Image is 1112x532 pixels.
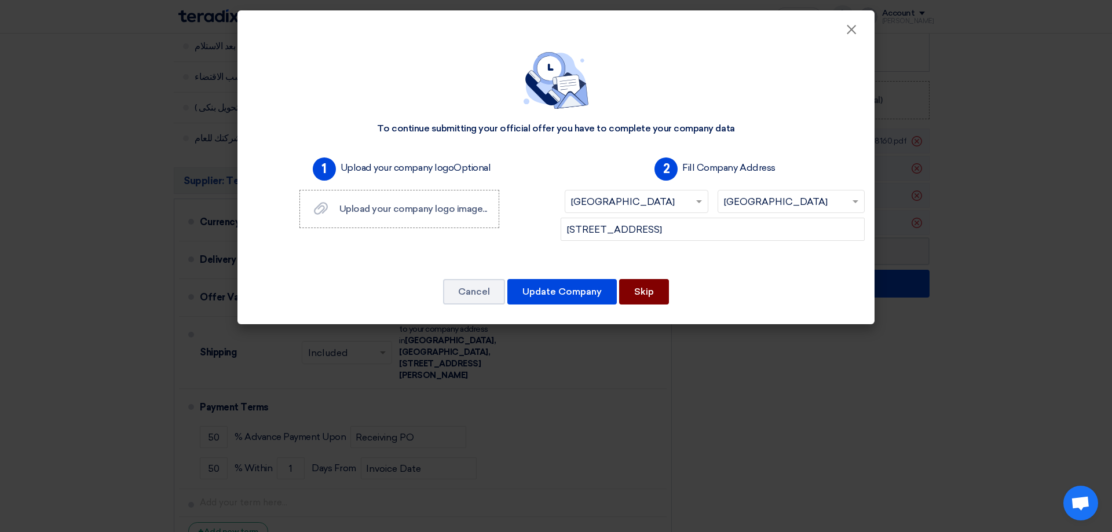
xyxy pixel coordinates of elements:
img: empty_state_contact.svg [524,52,588,109]
input: Add company main address [561,218,865,241]
button: Update Company [507,279,617,304]
button: Skip [619,279,669,304]
span: Upload your company logo image... [339,203,487,214]
span: 1 [313,157,336,181]
label: Upload your company logo [341,161,491,175]
span: Optional [453,162,491,173]
button: Cancel [443,279,505,304]
span: 2 [654,157,678,181]
div: To continue submitting your official offer you have to complete your company data [377,123,734,135]
button: Close [836,19,866,42]
label: Fill Company Address [682,161,775,175]
div: Open chat [1063,486,1098,520]
span: × [846,21,857,44]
